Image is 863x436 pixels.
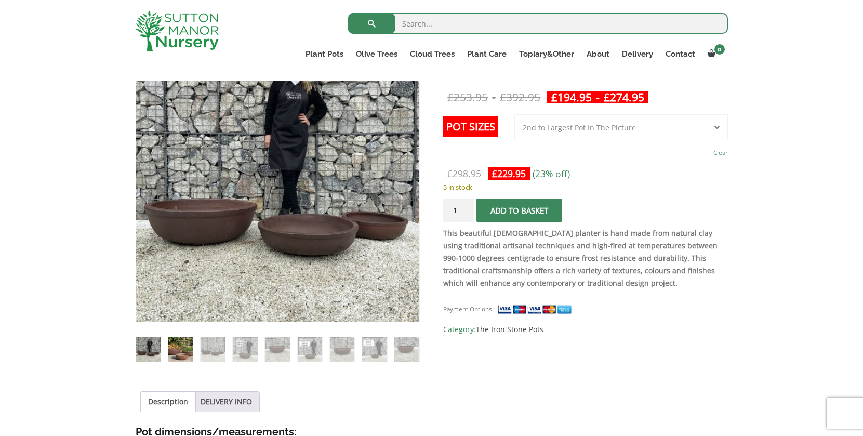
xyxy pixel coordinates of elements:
[500,90,540,104] bdi: 392.95
[443,38,727,82] h1: The Hoi An Iron Stone Plant Pots
[348,13,728,34] input: Search...
[404,47,461,61] a: Cloud Trees
[476,324,543,334] a: The Iron Stone Pots
[447,167,481,180] bdi: 298.95
[168,337,193,362] img: The Hoi An Iron Stone Plant Pots - Image 2
[713,146,728,160] a: Clear options
[492,167,526,180] bdi: 229.95
[233,337,257,362] img: The Hoi An Iron Stone Plant Pots - Image 4
[362,337,387,362] img: The Hoi An Iron Stone Plant Pots - Image 8
[265,337,289,362] img: The Hoi An Iron Stone Plant Pots - Image 5
[497,304,575,315] img: payment supported
[443,305,494,313] small: Payment Options:
[580,47,616,61] a: About
[551,90,592,104] bdi: 194.95
[136,10,219,51] img: logo
[443,181,727,193] p: 5 in stock
[136,337,161,362] img: The Hoi An Iron Stone Plant Pots
[447,90,488,104] bdi: 253.95
[443,199,474,222] input: Product quantity
[659,47,701,61] a: Contact
[476,199,562,222] button: Add to basket
[547,91,648,103] ins: -
[533,167,570,180] span: (23% off)
[299,47,350,61] a: Plant Pots
[350,47,404,61] a: Olive Trees
[298,337,322,362] img: The Hoi An Iron Stone Plant Pots - Image 6
[447,90,454,104] span: £
[443,323,727,336] span: Category:
[604,90,644,104] bdi: 274.95
[500,90,506,104] span: £
[201,392,252,412] a: DELIVERY INFO
[443,91,545,103] del: -
[701,47,728,61] a: 0
[330,337,354,362] img: The Hoi An Iron Stone Plant Pots - Image 7
[201,337,225,362] img: The Hoi An Iron Stone Plant Pots - Image 3
[604,90,610,104] span: £
[513,47,580,61] a: Topiary&Other
[447,167,453,180] span: £
[148,392,188,412] a: Description
[616,47,659,61] a: Delivery
[443,116,498,137] label: Pot Sizes
[394,337,419,362] img: The Hoi An Iron Stone Plant Pots - Image 9
[714,44,725,55] span: 0
[443,228,718,288] strong: This beautiful [DEMOGRAPHIC_DATA] planter is hand made from natural clay using traditional artisa...
[461,47,513,61] a: Plant Care
[551,90,557,104] span: £
[492,167,497,180] span: £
